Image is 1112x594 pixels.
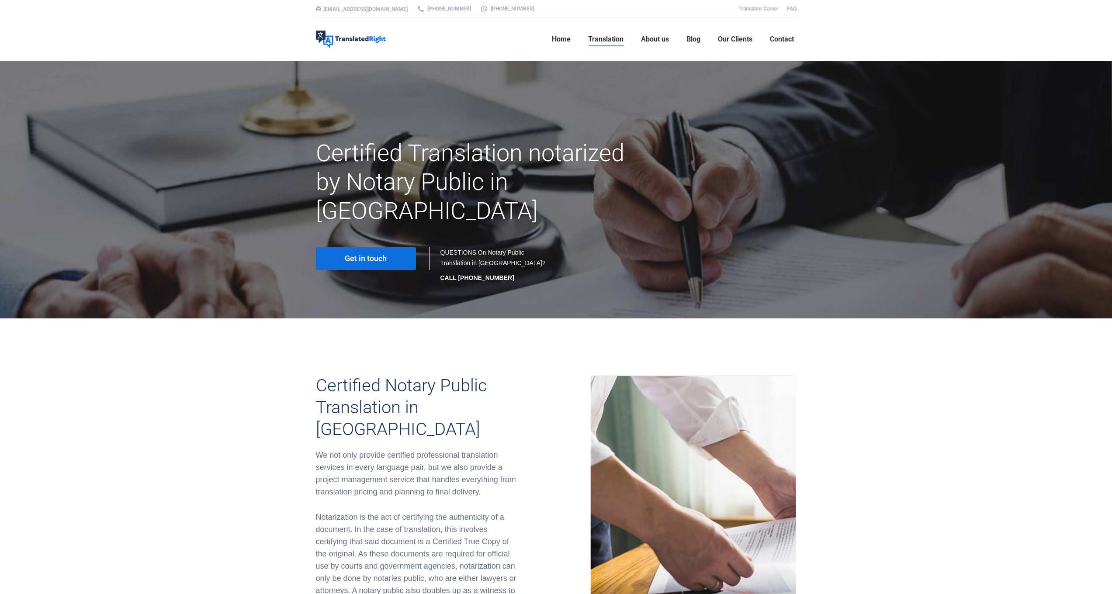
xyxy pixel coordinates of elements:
strong: CALL [PHONE_NUMBER] [440,274,514,281]
h2: Certified Notary Public Translation in [GEOGRAPHIC_DATA] [316,375,521,440]
a: About us [638,25,672,53]
div: We not only provide certified professional translation services in every language pair, but we al... [316,449,521,498]
span: Home [552,35,571,44]
a: Translation [585,25,626,53]
img: Translated Right [316,31,386,48]
a: Contact [767,25,797,53]
span: Our Clients [718,35,752,44]
a: Home [549,25,573,53]
span: Contact [770,35,794,44]
a: FAQ [787,6,797,12]
a: Get in touch [316,247,416,270]
span: Get in touch [345,254,387,263]
a: [EMAIL_ADDRESS][DOMAIN_NAME] [323,6,408,12]
div: QUESTIONS On Notary Public Translation in [GEOGRAPHIC_DATA]? [440,247,547,283]
a: Blog [684,25,703,53]
span: Blog [686,35,700,44]
a: [PHONE_NUMBER] [416,5,471,13]
a: [PHONE_NUMBER] [480,5,534,13]
a: Translator Career [738,6,778,12]
a: Our Clients [715,25,755,53]
span: Translation [588,35,624,44]
span: About us [641,35,669,44]
h1: Certified Translation notarized by Notary Public in [GEOGRAPHIC_DATA] [316,139,632,225]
